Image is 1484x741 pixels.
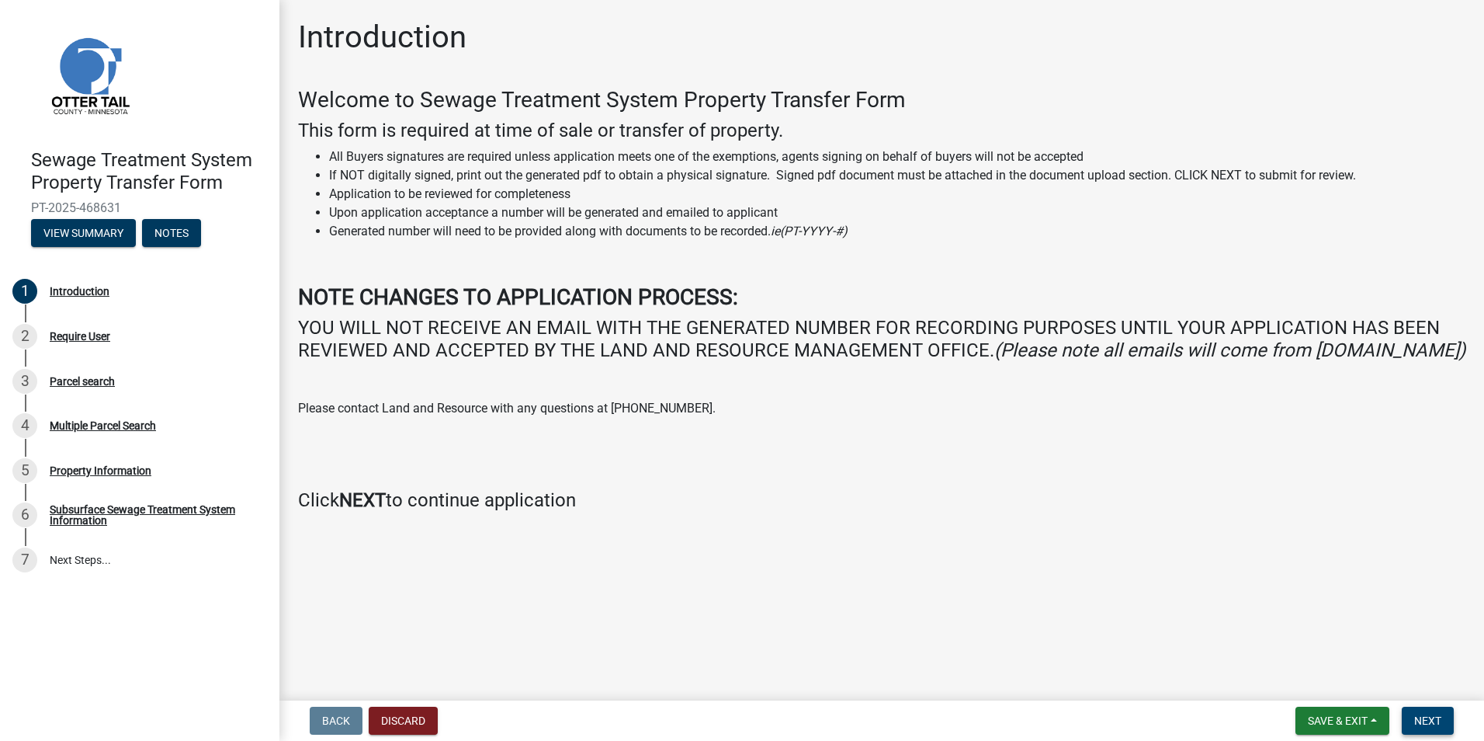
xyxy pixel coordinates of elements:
div: Subsurface Sewage Treatment System Information [50,504,255,526]
strong: NEXT [339,489,386,511]
li: Application to be reviewed for completeness [329,185,1465,204]
i: (Please note all emails will come from [DOMAIN_NAME]) [994,339,1465,361]
button: Back [310,707,362,735]
div: Multiple Parcel Search [50,420,156,431]
div: 6 [12,503,37,527]
div: Introduction [50,286,109,297]
i: ie(PT-YYYY-#) [771,224,848,238]
p: Please contact Land and Resource with any questions at [PHONE_NUMBER]. [298,399,1465,418]
div: 5 [12,458,37,483]
h4: Sewage Treatment System Property Transfer Form [31,149,267,194]
li: Generated number will need to be provided along with documents to be recorded. [329,222,1465,241]
li: Upon application acceptance a number will be generated and emailed to applicant [329,204,1465,222]
div: Parcel search [50,376,115,387]
strong: NOTE CHANGES TO APPLICATION PROCESS: [298,284,738,310]
h4: This form is required at time of sale or transfer of property. [298,120,1465,142]
h4: YOU WILL NOT RECEIVE AN EMAIL WITH THE GENERATED NUMBER FOR RECORDING PURPOSES UNTIL YOUR APPLICA... [298,317,1465,362]
h1: Introduction [298,19,466,56]
wm-modal-confirm: Summary [31,228,136,240]
li: If NOT digitally signed, print out the generated pdf to obtain a physical signature. Signed pdf d... [329,166,1465,185]
div: 1 [12,279,37,304]
wm-modal-confirm: Notes [142,228,201,240]
h4: Click to continue application [298,489,1465,512]
button: Save & Exit [1295,707,1389,735]
li: All Buyers signatures are required unless application meets one of the exemptions, agents signing... [329,148,1465,166]
span: Back [322,715,350,727]
div: Require User [50,331,110,342]
div: Property Information [50,465,151,476]
button: Discard [369,707,438,735]
div: 2 [12,324,37,349]
span: Save & Exit [1308,715,1368,727]
div: 3 [12,369,37,394]
button: Next [1402,707,1454,735]
h3: Welcome to Sewage Treatment System Property Transfer Form [298,87,1465,113]
button: View Summary [31,219,136,247]
div: 7 [12,548,37,572]
img: Otter Tail County, Minnesota [31,16,147,133]
button: Notes [142,219,201,247]
div: 4 [12,413,37,438]
span: PT-2025-468631 [31,200,248,215]
span: Next [1414,715,1441,727]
